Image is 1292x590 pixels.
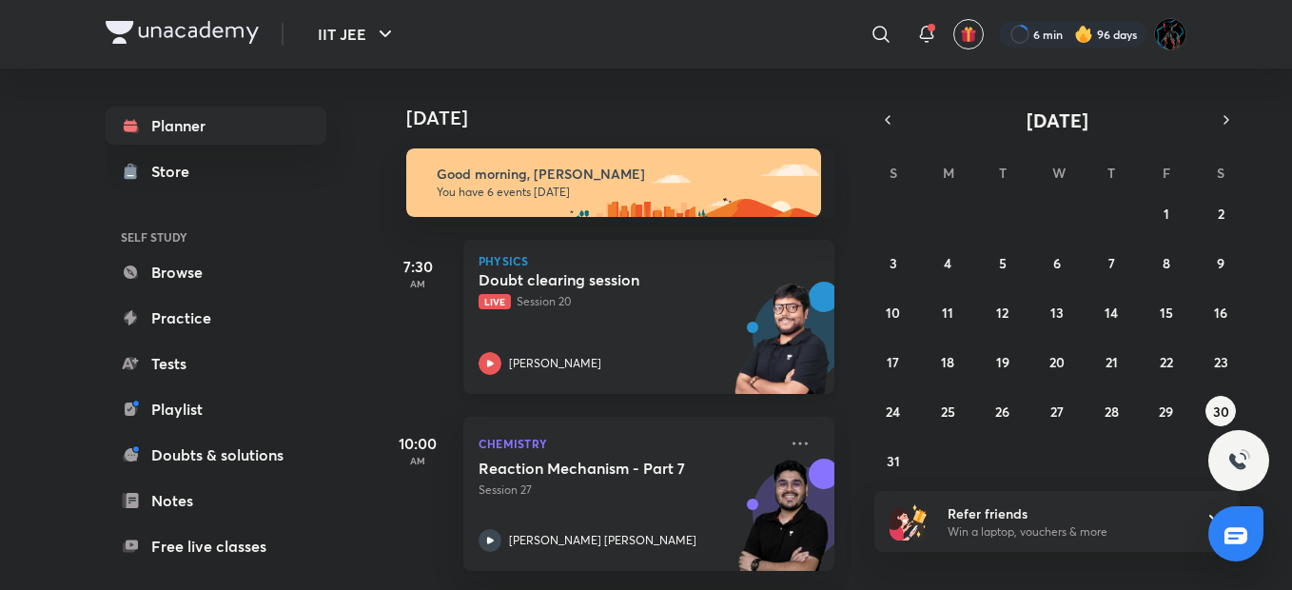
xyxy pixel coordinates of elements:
[479,293,777,310] p: Session 20
[1151,396,1182,426] button: August 29, 2025
[106,299,326,337] a: Practice
[1159,403,1173,421] abbr: August 29, 2025
[1108,254,1115,272] abbr: August 7, 2025
[1163,164,1170,182] abbr: Friday
[106,107,326,145] a: Planner
[106,21,259,49] a: Company Logo
[878,247,909,278] button: August 3, 2025
[1105,403,1119,421] abbr: August 28, 2025
[1205,346,1236,377] button: August 23, 2025
[106,436,326,474] a: Doubts & solutions
[1151,247,1182,278] button: August 8, 2025
[380,432,456,455] h5: 10:00
[479,255,819,266] p: Physics
[1151,297,1182,327] button: August 15, 2025
[878,445,909,476] button: August 31, 2025
[999,254,1007,272] abbr: August 5, 2025
[887,353,899,371] abbr: August 17, 2025
[1160,304,1173,322] abbr: August 15, 2025
[1164,205,1169,223] abbr: August 1, 2025
[1163,254,1170,272] abbr: August 8, 2025
[932,396,963,426] button: August 25, 2025
[999,164,1007,182] abbr: Tuesday
[995,403,1009,421] abbr: August 26, 2025
[1042,396,1072,426] button: August 27, 2025
[1106,353,1118,371] abbr: August 21, 2025
[1042,247,1072,278] button: August 6, 2025
[886,304,900,322] abbr: August 10, 2025
[988,396,1018,426] button: August 26, 2025
[932,346,963,377] button: August 18, 2025
[380,455,456,466] p: AM
[437,166,804,183] h6: Good morning, [PERSON_NAME]
[1049,353,1065,371] abbr: August 20, 2025
[306,15,408,53] button: IIT JEE
[944,254,951,272] abbr: August 4, 2025
[1205,247,1236,278] button: August 9, 2025
[1074,25,1093,44] img: streak
[1205,396,1236,426] button: August 30, 2025
[878,297,909,327] button: August 10, 2025
[1050,304,1064,322] abbr: August 13, 2025
[886,403,900,421] abbr: August 24, 2025
[106,527,326,565] a: Free live classes
[948,503,1182,523] h6: Refer friends
[1107,164,1115,182] abbr: Thursday
[901,107,1213,133] button: [DATE]
[1154,18,1186,50] img: Umang Raj
[1205,198,1236,228] button: August 2, 2025
[1042,297,1072,327] button: August 13, 2025
[106,152,326,190] a: Store
[1160,353,1173,371] abbr: August 22, 2025
[988,346,1018,377] button: August 19, 2025
[996,353,1009,371] abbr: August 19, 2025
[106,344,326,383] a: Tests
[890,502,928,541] img: referral
[988,297,1018,327] button: August 12, 2025
[479,432,777,455] p: Chemistry
[941,403,955,421] abbr: August 25, 2025
[942,304,953,322] abbr: August 11, 2025
[887,452,900,470] abbr: August 31, 2025
[1042,346,1072,377] button: August 20, 2025
[943,164,954,182] abbr: Monday
[1213,403,1229,421] abbr: August 30, 2025
[1027,108,1088,133] span: [DATE]
[380,255,456,278] h5: 7:30
[380,278,456,289] p: AM
[106,21,259,44] img: Company Logo
[1227,449,1250,472] img: ttu
[1214,353,1228,371] abbr: August 23, 2025
[1096,297,1126,327] button: August 14, 2025
[509,532,696,549] p: [PERSON_NAME] [PERSON_NAME]
[932,247,963,278] button: August 4, 2025
[406,148,821,217] img: morning
[1105,304,1118,322] abbr: August 14, 2025
[960,26,977,43] img: avatar
[151,160,201,183] div: Store
[106,253,326,291] a: Browse
[941,353,954,371] abbr: August 18, 2025
[1096,396,1126,426] button: August 28, 2025
[932,297,963,327] button: August 11, 2025
[1052,164,1066,182] abbr: Wednesday
[1214,304,1227,322] abbr: August 16, 2025
[1096,346,1126,377] button: August 21, 2025
[509,355,601,372] p: [PERSON_NAME]
[106,390,326,428] a: Playlist
[890,164,897,182] abbr: Sunday
[1053,254,1061,272] abbr: August 6, 2025
[878,346,909,377] button: August 17, 2025
[406,107,853,129] h4: [DATE]
[988,247,1018,278] button: August 5, 2025
[730,459,834,590] img: unacademy
[1050,403,1064,421] abbr: August 27, 2025
[878,396,909,426] button: August 24, 2025
[479,459,715,478] h5: Reaction Mechanism - Part 7
[948,523,1182,541] p: Win a laptop, vouchers & more
[106,221,326,253] h6: SELF STUDY
[1205,297,1236,327] button: August 16, 2025
[106,482,326,520] a: Notes
[1096,247,1126,278] button: August 7, 2025
[996,304,1008,322] abbr: August 12, 2025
